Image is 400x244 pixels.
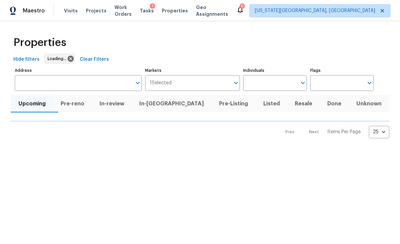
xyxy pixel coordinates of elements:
[77,53,112,66] button: Clear Filters
[327,129,361,135] p: Items Per Page
[13,55,40,64] span: Hide filters
[365,78,374,88] button: Open
[145,68,240,72] label: Markets
[64,7,78,14] span: Visits
[231,78,241,88] button: Open
[48,55,69,62] span: Loading...
[13,39,66,46] span: Properties
[152,3,153,9] div: 1
[133,78,142,88] button: Open
[44,53,75,64] div: Loading...
[324,99,345,108] span: Done
[279,126,389,138] nav: Pagination Navigation
[15,68,142,72] label: Address
[57,99,88,108] span: Pre-reno
[136,99,208,108] span: In-[GEOGRAPHIC_DATA]
[80,55,109,64] span: Clear Filters
[140,8,154,13] span: Tasks
[86,7,107,14] span: Projects
[11,53,42,66] button: Hide filters
[353,99,385,108] span: Unknown
[255,7,375,14] span: [US_STATE][GEOGRAPHIC_DATA], [GEOGRAPHIC_DATA]
[115,4,132,17] span: Work Orders
[291,99,316,108] span: Resale
[96,99,128,108] span: In-review
[23,7,45,14] span: Maestro
[15,99,49,108] span: Upcoming
[310,68,374,72] label: Flags
[196,4,228,17] span: Geo Assignments
[243,68,307,72] label: Individuals
[298,78,308,88] button: Open
[369,123,389,141] div: 25
[241,3,244,9] div: 6
[216,99,252,108] span: Pre-Listing
[162,7,188,14] span: Properties
[150,80,172,86] span: 1 Selected
[260,99,283,108] span: Listed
